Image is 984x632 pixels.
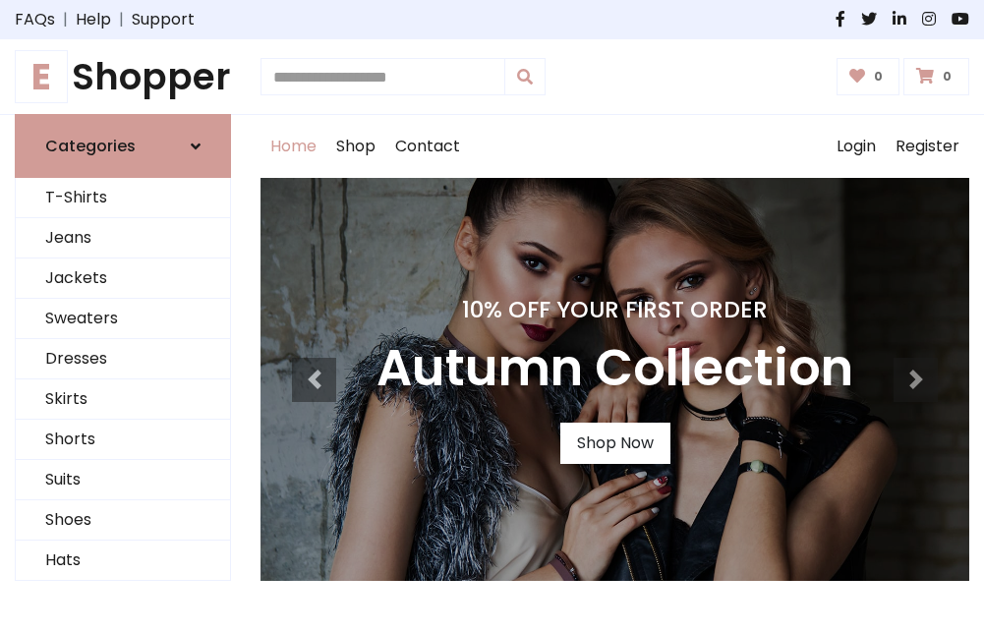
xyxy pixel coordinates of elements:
[45,137,136,155] h6: Categories
[76,8,111,31] a: Help
[376,339,853,399] h3: Autumn Collection
[132,8,195,31] a: Support
[260,115,326,178] a: Home
[55,8,76,31] span: |
[903,58,969,95] a: 0
[16,259,230,299] a: Jackets
[15,114,231,178] a: Categories
[16,339,230,379] a: Dresses
[15,8,55,31] a: FAQs
[16,178,230,218] a: T-Shirts
[869,68,888,86] span: 0
[16,541,230,581] a: Hats
[16,500,230,541] a: Shoes
[326,115,385,178] a: Shop
[15,55,231,98] a: EShopper
[376,296,853,323] h4: 10% Off Your First Order
[16,420,230,460] a: Shorts
[886,115,969,178] a: Register
[938,68,956,86] span: 0
[385,115,470,178] a: Contact
[560,423,670,464] a: Shop Now
[827,115,886,178] a: Login
[16,299,230,339] a: Sweaters
[111,8,132,31] span: |
[16,218,230,259] a: Jeans
[15,50,68,103] span: E
[837,58,900,95] a: 0
[16,379,230,420] a: Skirts
[16,460,230,500] a: Suits
[15,55,231,98] h1: Shopper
